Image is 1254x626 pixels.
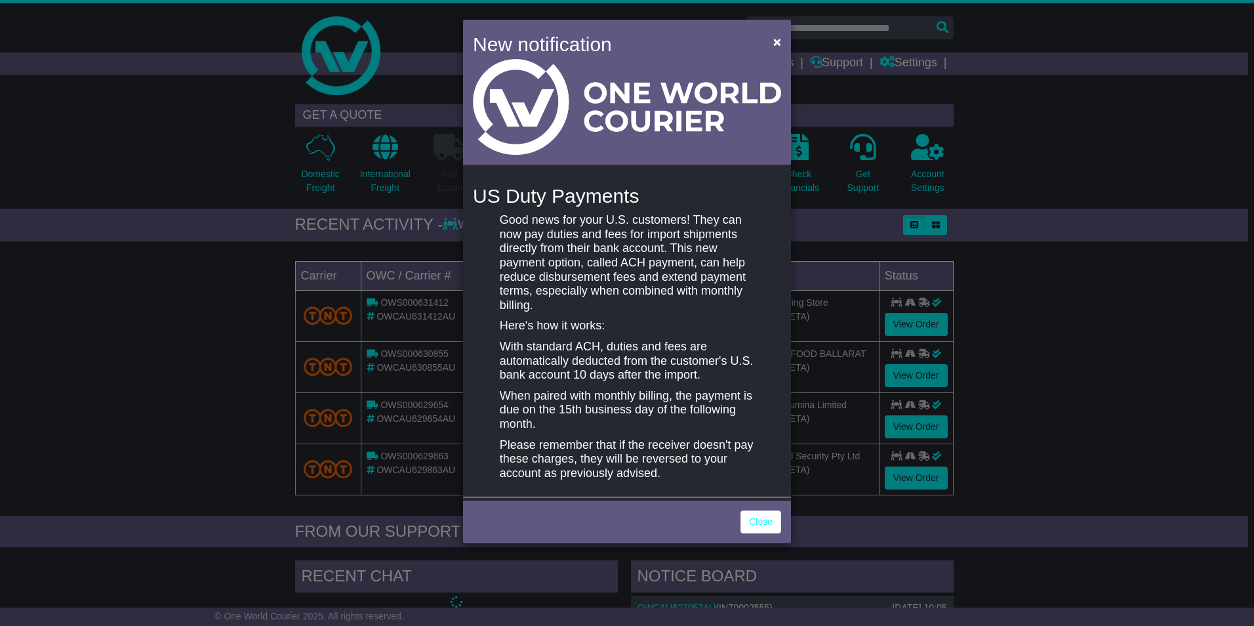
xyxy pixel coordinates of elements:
button: Close [767,28,788,55]
a: Close [740,511,781,533]
img: Light [473,59,781,155]
p: When paired with monthly billing, the payment is due on the 15th business day of the following mo... [500,389,754,432]
h4: New notification [473,30,754,59]
span: × [773,34,781,49]
p: Here's how it works: [500,319,754,333]
h4: US Duty Payments [473,185,781,207]
p: Good news for your U.S. customers! They can now pay duties and fees for import shipments directly... [500,213,754,312]
p: Please remember that if the receiver doesn't pay these charges, they will be reversed to your acc... [500,438,754,481]
p: With standard ACH, duties and fees are automatically deducted from the customer's U.S. bank accou... [500,340,754,383]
